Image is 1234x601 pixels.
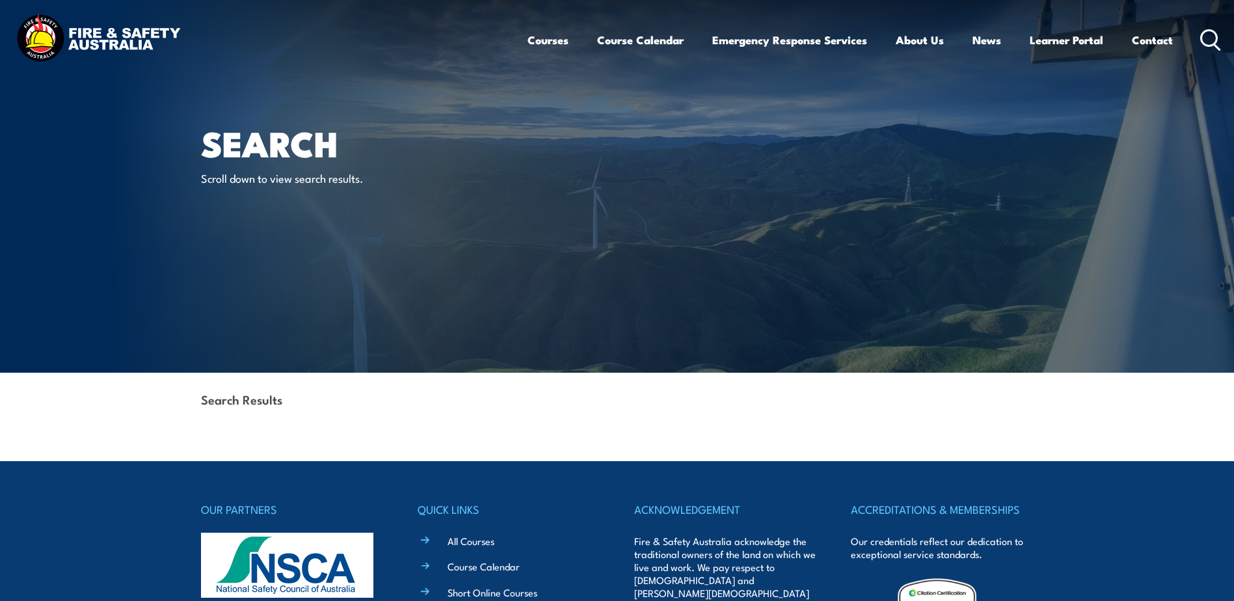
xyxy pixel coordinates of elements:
a: Learner Portal [1030,23,1103,57]
a: Short Online Courses [448,585,537,599]
p: Our credentials reflect our dedication to exceptional service standards. [851,535,1033,561]
a: All Courses [448,534,494,548]
p: Scroll down to view search results. [201,170,438,185]
a: About Us [896,23,944,57]
h4: ACCREDITATIONS & MEMBERSHIPS [851,500,1033,518]
a: News [972,23,1001,57]
strong: Search Results [201,390,282,408]
img: nsca-logo-footer [201,533,373,598]
a: Course Calendar [597,23,684,57]
a: Courses [528,23,569,57]
h4: ACKNOWLEDGEMENT [634,500,816,518]
a: Contact [1132,23,1173,57]
h4: OUR PARTNERS [201,500,383,518]
a: Emergency Response Services [712,23,867,57]
a: Course Calendar [448,559,520,573]
h4: QUICK LINKS [418,500,600,518]
h1: Search [201,127,522,158]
